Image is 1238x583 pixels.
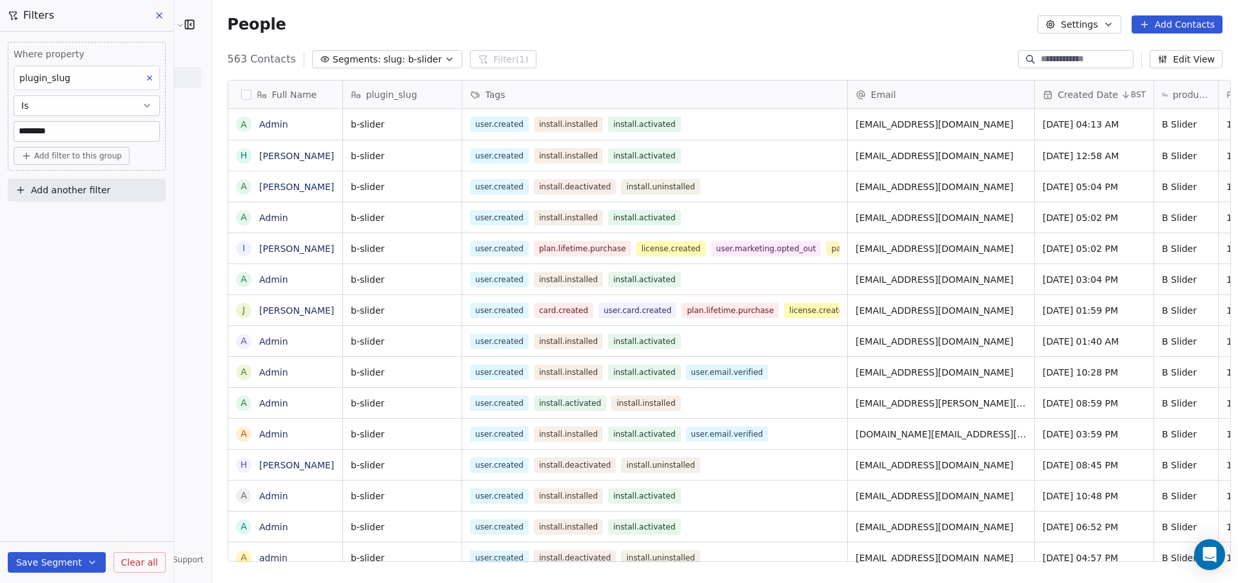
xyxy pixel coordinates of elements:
[534,117,603,132] span: install.installed
[1162,397,1210,410] span: B Slider
[351,428,454,441] span: b-slider
[470,210,529,225] span: user.created
[534,210,603,225] span: install.installed
[1162,428,1210,441] span: B Slider
[1043,118,1146,131] span: [DATE] 04:13 AM
[856,211,1027,224] span: [EMAIL_ADDRESS][DOMAIN_NAME]
[784,303,854,318] span: license.created
[228,109,343,562] div: grid
[351,335,454,348] span: b-slider
[131,555,203,565] a: Help & Support
[1162,180,1210,193] span: B Slider
[534,272,603,287] span: install.installed
[1043,490,1146,502] span: [DATE] 10:48 PM
[856,551,1027,564] span: [EMAIL_ADDRESS][DOMAIN_NAME]
[856,149,1027,162] span: [EMAIL_ADDRESS][DOMAIN_NAME]
[242,242,244,255] div: I
[366,88,417,101] span: plugin_slug
[144,555,203,565] span: Help & Support
[241,272,247,286] div: A
[470,457,529,473] span: user.created
[1162,273,1210,286] span: B Slider
[470,50,536,68] button: Filter(1)
[259,491,288,501] a: Admin
[621,457,700,473] span: install.uninstalled
[534,426,603,442] span: install.installed
[470,148,529,164] span: user.created
[241,180,247,193] div: A
[259,522,288,532] a: Admin
[1043,335,1146,348] span: [DATE] 01:40 AM
[470,488,529,504] span: user.created
[1043,149,1146,162] span: [DATE] 12:58 AM
[1058,88,1118,101] span: Created Date
[470,117,529,132] span: user.created
[470,272,529,287] span: user.created
[534,179,616,195] span: install.deactivated
[534,241,631,256] span: plan.lifetime.purchase
[1043,366,1146,379] span: [DATE] 10:28 PM
[1150,50,1223,68] button: Edit View
[534,488,603,504] span: install.installed
[1154,81,1218,108] div: product_name
[351,551,454,564] span: b-slider
[608,210,680,225] span: install.activated
[1173,88,1210,101] span: product_name
[856,273,1027,286] span: [EMAIL_ADDRESS][DOMAIN_NAME]
[534,148,603,164] span: install.installed
[856,118,1027,131] span: [EMAIL_ADDRESS][DOMAIN_NAME]
[1037,15,1121,33] button: Settings
[351,118,454,131] span: b-slider
[240,458,247,472] div: H
[240,149,247,162] div: H
[351,149,454,162] span: b-slider
[1043,397,1146,410] span: [DATE] 08:59 PM
[470,550,529,566] span: user.created
[259,460,334,470] a: [PERSON_NAME]
[259,367,288,378] a: Admin
[259,213,288,223] a: Admin
[1035,81,1154,108] div: Created DateBST
[241,118,247,131] div: A
[711,241,821,256] span: user.marketing.opted_out
[856,521,1027,533] span: [EMAIL_ADDRESS][DOMAIN_NAME]
[534,550,616,566] span: install.deactivated
[1162,242,1210,255] span: B Slider
[1162,335,1210,348] span: B Slider
[486,88,506,101] span: Tags
[608,365,680,380] span: install.activated
[351,211,454,224] span: b-slider
[351,397,454,410] span: b-slider
[856,459,1027,472] span: [EMAIL_ADDRESS][DOMAIN_NAME]
[259,151,334,161] a: [PERSON_NAME]
[470,334,529,349] span: user.created
[228,15,286,34] span: People
[608,488,680,504] span: install.activated
[1043,180,1146,193] span: [DATE] 05:04 PM
[241,427,247,441] div: A
[856,397,1027,410] span: [EMAIL_ADDRESS][PERSON_NAME][DOMAIN_NAME]
[470,241,529,256] span: user.created
[621,179,700,195] span: install.uninstalled
[534,519,603,535] span: install.installed
[534,457,616,473] span: install.deactivated
[608,519,680,535] span: install.activated
[470,303,529,318] span: user.created
[856,366,1027,379] span: [EMAIL_ADDRESS][DOMAIN_NAME]
[1162,149,1210,162] span: B Slider
[636,241,705,256] span: license.created
[259,429,288,439] a: Admin
[1162,521,1210,533] span: B Slider
[534,365,603,380] span: install.installed
[1043,551,1146,564] span: [DATE] 04:57 PM
[1162,304,1210,317] span: B Slider
[621,550,700,566] span: install.uninstalled
[685,426,768,442] span: user.email.verified
[1043,428,1146,441] span: [DATE] 03:59 PM
[534,396,606,411] span: install.activated
[682,303,779,318] span: plan.lifetime.purchase
[1162,459,1210,472] span: B Slider
[470,519,529,535] span: user.created
[1162,118,1210,131] span: B Slider
[611,396,680,411] span: install.installed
